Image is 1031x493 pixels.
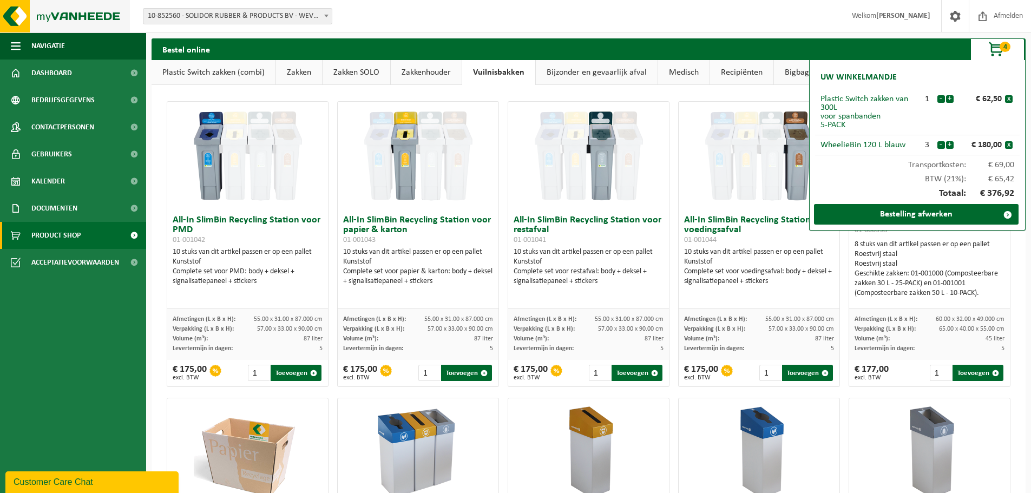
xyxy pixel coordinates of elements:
[343,236,376,244] span: 01-001043
[815,65,902,89] h2: Uw winkelmandje
[937,95,945,103] button: -
[855,240,1004,298] div: 8 stuks van dit artikel passen er op een pallet
[966,189,1015,199] span: € 376,92
[855,259,1004,269] div: Roestvrij staal
[173,316,235,323] span: Afmetingen (L x B x H):
[343,374,377,381] span: excl. BTW
[684,336,719,342] span: Volume (m³):
[855,269,1004,298] div: Geschikte zakken: 01-001000 (Composteerbare zakken 30 L - 25-PACK) en 01-001001 (Composteerbare z...
[956,95,1005,103] div: € 62,50
[660,345,664,352] span: 5
[917,141,937,149] div: 3
[428,326,493,332] span: 57.00 x 33.00 x 90.00 cm
[1000,42,1010,52] span: 4
[5,469,181,493] iframe: chat widget
[514,247,664,286] div: 10 stuks van dit artikel passen er op een pallet
[946,95,954,103] button: +
[474,336,493,342] span: 87 liter
[658,60,710,85] a: Medisch
[831,345,834,352] span: 5
[820,141,917,149] div: WheelieBin 120 L blauw
[173,215,323,245] h3: All-In SlimBin Recycling Station voor PMD
[173,374,207,381] span: excl. BTW
[31,32,65,60] span: Navigatie
[765,316,834,323] span: 55.00 x 31.00 x 87.000 cm
[173,247,323,286] div: 10 stuks van dit artikel passen er op een pallet
[254,316,323,323] span: 55.00 x 31.00 x 87.000 cm
[535,102,643,210] img: 01-001041
[684,326,745,332] span: Verpakking (L x B x H):
[173,236,205,244] span: 01-001042
[424,316,493,323] span: 55.00 x 31.00 x 87.000 cm
[194,102,302,210] img: 01-001042
[271,365,321,381] button: Toevoegen
[514,257,664,267] div: Kunststof
[956,141,1005,149] div: € 180,00
[31,195,77,222] span: Documenten
[31,168,65,195] span: Kalender
[1005,95,1013,103] button: x
[774,60,823,85] a: Bigbags
[855,345,915,352] span: Levertermijn in dagen:
[598,326,664,332] span: 57.00 x 33.00 x 90.00 cm
[31,114,94,141] span: Contactpersonen
[343,247,493,286] div: 10 stuks van dit artikel passen er op een pallet
[684,316,747,323] span: Afmetingen (L x B x H):
[173,267,323,286] div: Complete set voor PMD: body + deksel + signalisatiepaneel + stickers
[248,365,270,381] input: 1
[143,8,332,24] span: 10-852560 - SOLIDOR RUBBER & PRODUCTS BV - WEVELGEM
[173,326,234,332] span: Verpakking (L x B x H):
[143,9,332,24] span: 10-852560 - SOLIDOR RUBBER & PRODUCTS BV - WEVELGEM
[364,102,472,210] img: 01-001043
[31,249,119,276] span: Acceptatievoorwaarden
[391,60,462,85] a: Zakkenhouder
[343,345,403,352] span: Levertermijn in dagen:
[31,60,72,87] span: Dashboard
[441,365,492,381] button: Toevoegen
[855,374,889,381] span: excl. BTW
[710,60,773,85] a: Recipiënten
[705,102,813,210] img: 01-001044
[855,336,890,342] span: Volume (m³):
[815,183,1020,204] div: Totaal:
[343,316,406,323] span: Afmetingen (L x B x H):
[152,38,221,60] h2: Bestel online
[855,365,889,381] div: € 177,00
[31,87,95,114] span: Bedrijfsgegevens
[820,95,917,129] div: Plastic Switch zakken van 300L voor spanbanden 5-PACK
[939,326,1004,332] span: 65.00 x 40.00 x 55.00 cm
[343,257,493,267] div: Kunststof
[514,316,576,323] span: Afmetingen (L x B x H):
[343,326,404,332] span: Verpakking (L x B x H):
[684,236,717,244] span: 01-001044
[418,365,441,381] input: 1
[343,215,493,245] h3: All-In SlimBin Recycling Station voor papier & karton
[173,345,233,352] span: Levertermijn in dagen:
[759,365,782,381] input: 1
[514,365,548,381] div: € 175,00
[514,345,574,352] span: Levertermijn in dagen:
[514,236,546,244] span: 01-001041
[343,336,378,342] span: Volume (m³):
[814,204,1019,225] a: Bestelling afwerken
[514,374,548,381] span: excl. BTW
[645,336,664,342] span: 87 liter
[343,267,493,286] div: Complete set voor papier & karton: body + deksel + signalisatiepaneel + stickers
[323,60,390,85] a: Zakken SOLO
[304,336,323,342] span: 87 liter
[855,326,916,332] span: Verpakking (L x B x H):
[173,365,207,381] div: € 175,00
[595,316,664,323] span: 55.00 x 31.00 x 87.000 cm
[514,336,549,342] span: Volume (m³):
[684,257,834,267] div: Kunststof
[684,267,834,286] div: Complete set voor voedingsafval: body + deksel + signalisatiepaneel + stickers
[684,215,834,245] h3: All-In SlimBin Recycling Station voor voedingsafval
[684,345,744,352] span: Levertermijn in dagen:
[986,336,1004,342] span: 45 liter
[514,326,575,332] span: Verpakking (L x B x H):
[782,365,833,381] button: Toevoegen
[490,345,493,352] span: 5
[684,365,718,381] div: € 175,00
[514,215,664,245] h3: All-In SlimBin Recycling Station voor restafval
[769,326,834,332] span: 57.00 x 33.00 x 90.00 cm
